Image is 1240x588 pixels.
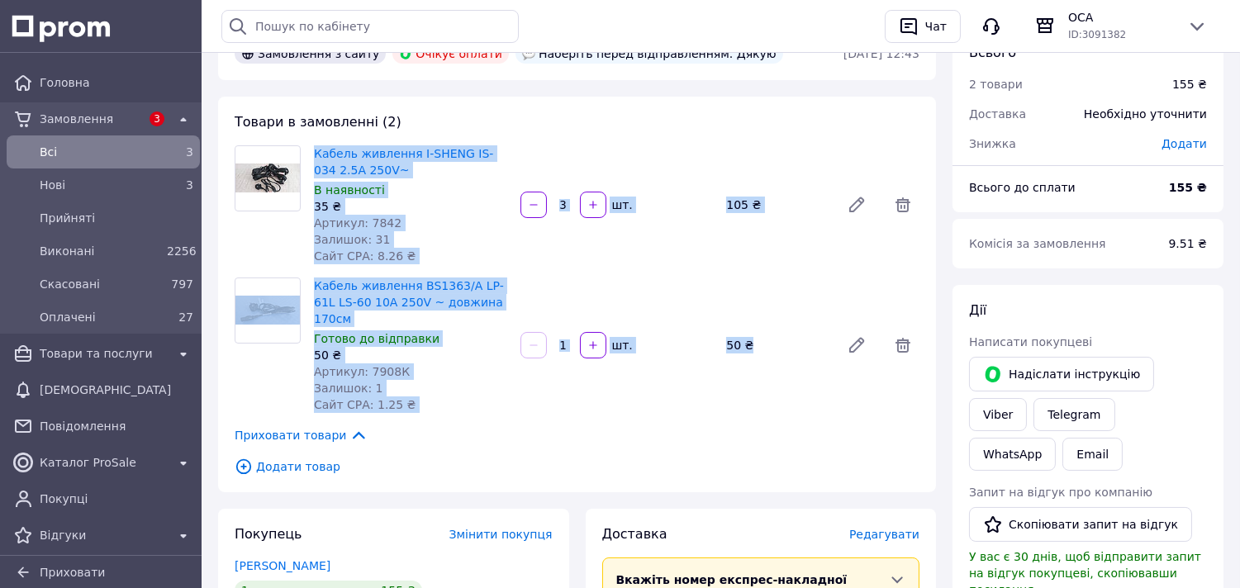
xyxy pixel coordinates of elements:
[186,145,193,159] span: 3
[969,486,1152,499] span: Запит на відгук про компанію
[40,177,160,193] span: Нові
[1172,76,1207,92] div: 155 ₴
[314,365,410,378] span: Артикул: 7908К
[40,454,167,471] span: Каталог ProSale
[235,426,368,444] span: Приховати товари
[840,329,873,362] a: Редагувати
[40,345,167,362] span: Товари та послуги
[840,188,873,221] a: Редагувати
[1169,237,1207,250] span: 9.51 ₴
[314,216,401,230] span: Артикул: 7842
[186,178,193,192] span: 3
[40,111,140,127] span: Замовлення
[40,74,193,91] span: Головна
[886,329,919,362] span: Видалити
[969,302,986,318] span: Дії
[969,181,1076,194] span: Всього до сплати
[515,44,783,64] div: Наберіть перед відправленням. Дякую
[235,164,300,192] img: Кабель живлення I-SHENG IS-034 2.5A 250V~
[314,183,385,197] span: В наявності
[314,382,383,395] span: Залишок: 1
[40,491,193,507] span: Покупці
[178,311,193,324] span: 27
[235,114,401,130] span: Товари в замовленні (2)
[40,243,160,259] span: Виконані
[969,137,1016,150] span: Знижка
[1169,181,1207,194] b: 155 ₴
[608,197,634,213] div: шт.
[235,559,330,572] a: [PERSON_NAME]
[40,418,193,434] span: Повідомлення
[221,10,519,43] input: Пошук по кабінету
[40,382,193,398] span: [DEMOGRAPHIC_DATA]
[849,528,919,541] span: Редагувати
[602,526,668,542] span: Доставка
[922,14,950,39] div: Чат
[1033,398,1114,431] a: Telegram
[449,528,553,541] span: Змінити покупця
[969,107,1026,121] span: Доставка
[314,332,439,345] span: Готово до відправки
[969,507,1192,542] button: Скопіювати запит на відгук
[40,144,160,160] span: Всi
[235,526,302,542] span: Покупець
[886,188,919,221] span: Видалити
[314,398,416,411] span: Сайт СРА: 1.25 ₴
[40,309,160,325] span: Оплачені
[40,566,105,579] span: Приховати
[1074,96,1217,132] div: Необхідно уточнити
[522,47,535,60] img: :speech_balloon:
[314,347,507,363] div: 50 ₴
[392,44,509,64] div: Очікує оплати
[1162,137,1207,150] span: Додати
[969,78,1023,91] span: 2 товари
[235,296,300,325] img: Кабель живлення BS1363/A LP-61L LS-60 10A 250V ~ довжина 170см
[314,198,507,215] div: 35 ₴
[1062,438,1123,471] button: Email
[969,237,1106,250] span: Комісія за замовлення
[150,111,164,126] span: 3
[608,337,634,353] div: шт.
[40,210,193,226] span: Прийняті
[720,334,834,357] div: 50 ₴
[885,10,961,43] button: Чат
[969,438,1056,471] a: WhatsApp
[235,458,919,476] span: Додати товар
[1068,29,1126,40] span: ID: 3091382
[843,47,919,60] time: [DATE] 12:43
[969,357,1154,391] button: Надіслати інструкцію
[1068,9,1174,26] span: OCA
[171,277,193,291] span: 797
[40,527,167,543] span: Відгуки
[235,44,386,64] div: Замовлення з сайту
[969,398,1027,431] a: Viber
[616,573,848,586] span: Вкажіть номер експрес-накладної
[969,335,1092,349] span: Написати покупцеві
[40,276,160,292] span: Скасовані
[720,193,834,216] div: 105 ₴
[314,233,390,246] span: Залишок: 31
[167,244,197,258] span: 2256
[314,249,416,263] span: Сайт СРА: 8.26 ₴
[314,147,493,177] a: Кабель живлення I-SHENG IS-034 2.5A 250V~
[314,279,504,325] a: Кабель живлення BS1363/A LP-61L LS-60 10A 250V ~ довжина 170см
